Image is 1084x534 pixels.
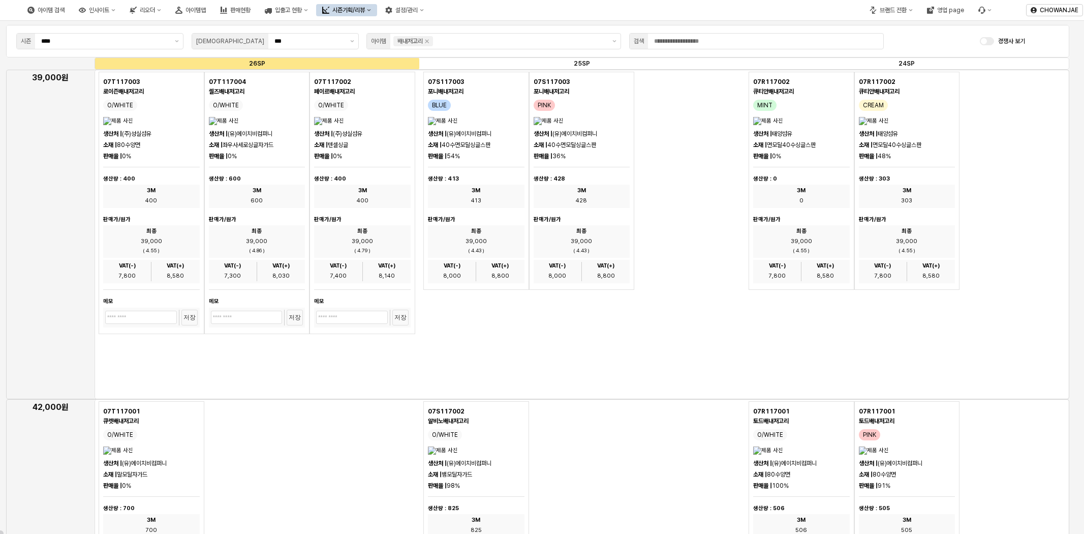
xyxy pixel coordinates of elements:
[899,60,915,67] strong: 24SP
[123,4,167,16] button: 리오더
[196,36,264,46] div: [DEMOGRAPHIC_DATA]
[371,36,386,46] div: 아이템
[38,7,65,14] div: 아이템 검색
[10,402,90,412] h5: 42,000원
[21,4,71,16] button: 아이템 검색
[316,4,377,16] button: 시즌기획/리뷰
[171,34,183,49] button: 제안 사항 표시
[863,4,919,16] button: 브랜드 전환
[425,39,429,43] div: Remove 배내저고리
[880,7,907,14] div: 브랜드 전환
[346,34,358,49] button: 제안 사항 표시
[379,4,430,16] button: 설정/관리
[574,60,590,67] strong: 25SP
[259,4,314,16] button: 입출고 현황
[634,36,644,46] div: 검색
[1026,4,1083,16] button: CHOWANJAE
[230,7,251,14] div: 판매현황
[397,36,423,46] div: 배내저고리
[185,7,206,14] div: 아이템맵
[395,7,418,14] div: 설정/관리
[21,36,31,46] div: 시즌
[140,7,155,14] div: 리오더
[608,34,621,49] button: 제안 사항 표시
[998,38,1025,45] span: 경쟁사 보기
[921,4,970,16] button: 영업 page
[89,7,109,14] div: 인사이트
[275,7,302,14] div: 입출고 현황
[972,4,998,16] div: Menu item 6
[1040,6,1078,14] p: CHOWANJAE
[937,7,964,14] div: 영업 page
[10,73,90,83] h5: 39,000원
[332,7,365,14] div: 시즌기획/리뷰
[169,4,212,16] button: 아이템맵
[249,60,265,67] strong: 26SP
[73,4,121,16] button: 인사이트
[214,4,257,16] button: 판매현황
